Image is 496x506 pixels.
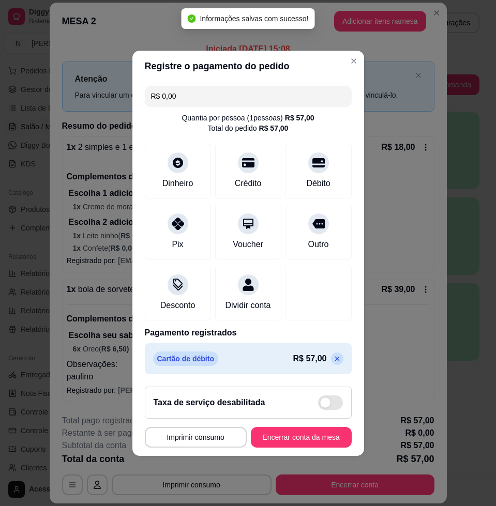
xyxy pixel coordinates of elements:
[285,113,314,123] div: R$ 57,00
[259,123,289,133] div: R$ 57,00
[145,427,247,448] button: Imprimir consumo
[208,123,289,133] div: Total do pedido
[345,53,362,69] button: Close
[154,396,265,409] h2: Taxa de serviço desabilitada
[160,299,196,312] div: Desconto
[187,14,196,23] span: check-circle
[153,351,218,366] p: Cartão de débito
[308,238,328,251] div: Outro
[151,86,345,106] input: Ex.: hambúrguer de cordeiro
[225,299,270,312] div: Dividir conta
[132,51,364,82] header: Registre o pagamento do pedido
[233,238,263,251] div: Voucher
[200,14,308,23] span: Informações salvas com sucesso!
[235,177,262,190] div: Crédito
[251,427,352,448] button: Encerrar conta da mesa
[182,113,314,123] div: Quantia por pessoa ( 1 pessoas)
[172,238,183,251] div: Pix
[306,177,330,190] div: Débito
[293,352,327,365] p: R$ 57,00
[162,177,193,190] div: Dinheiro
[145,327,352,339] p: Pagamento registrados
